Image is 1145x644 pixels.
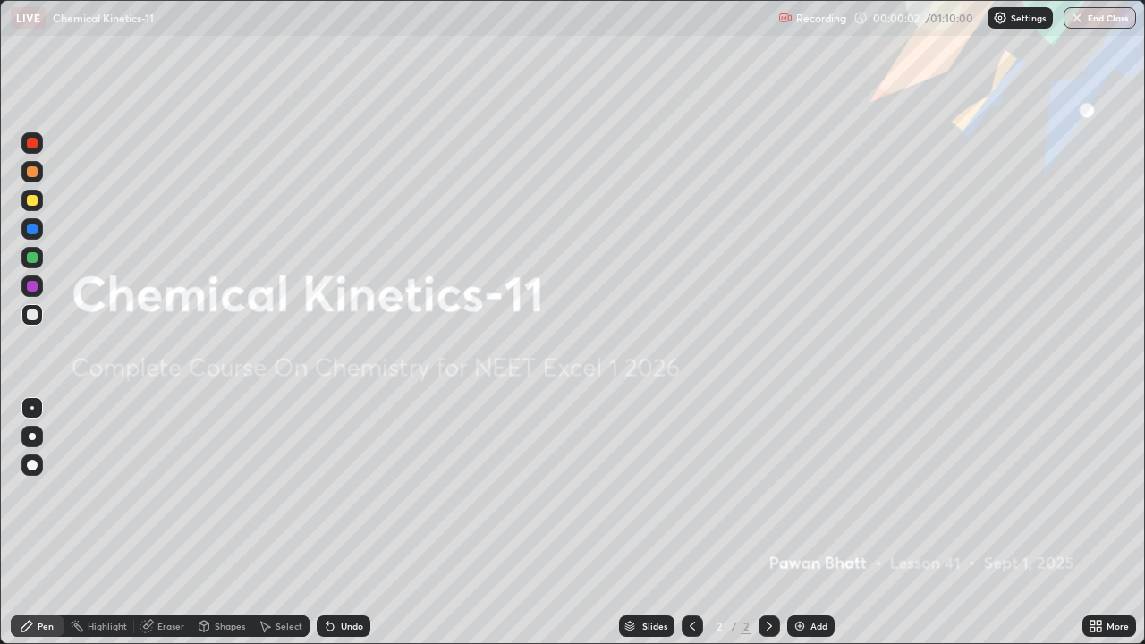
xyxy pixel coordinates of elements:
div: 2 [710,621,728,631]
div: Shapes [215,622,245,631]
div: Undo [341,622,363,631]
p: LIVE [16,11,40,25]
p: Chemical Kinetics-11 [53,11,154,25]
img: class-settings-icons [993,11,1007,25]
div: Select [276,622,302,631]
div: More [1107,622,1129,631]
img: end-class-cross [1070,11,1084,25]
button: End Class [1064,7,1136,29]
div: 2 [741,618,751,634]
p: Recording [796,12,846,25]
div: / [732,621,737,631]
div: Add [810,622,827,631]
p: Settings [1011,13,1046,22]
img: add-slide-button [793,619,807,633]
img: recording.375f2c34.svg [778,11,793,25]
div: Slides [642,622,667,631]
div: Highlight [88,622,127,631]
div: Eraser [157,622,184,631]
div: Pen [38,622,54,631]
